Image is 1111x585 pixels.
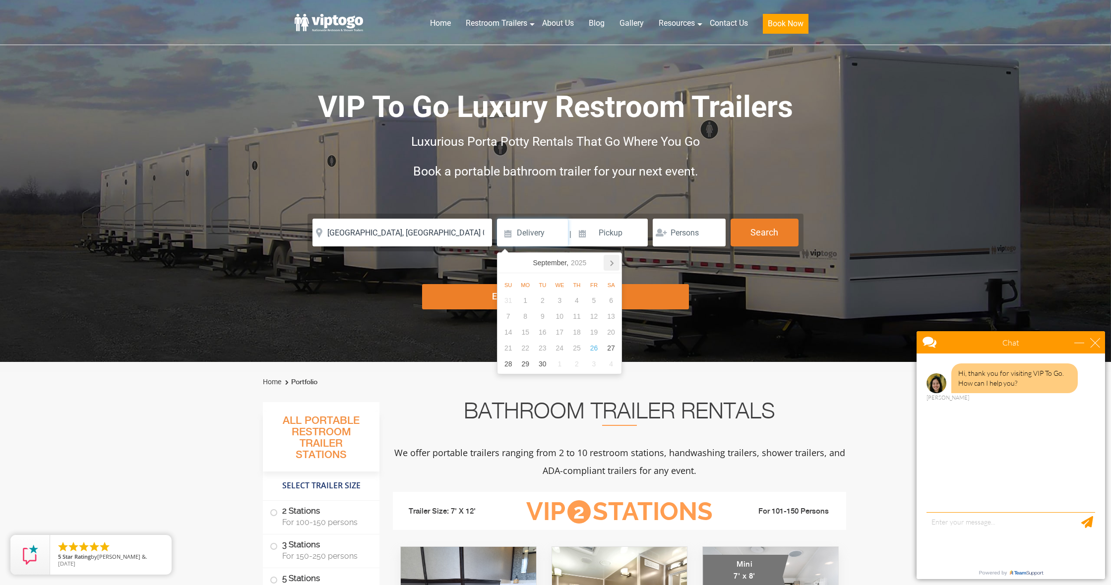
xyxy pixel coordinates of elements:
div: 11 [568,308,586,324]
div: 16 [534,324,552,340]
div: 10 [551,308,568,324]
div: 7 [499,308,517,324]
label: 2 Stations [270,501,372,531]
div: 30 [534,356,552,372]
span: For 150-250 persons [282,551,368,561]
li: Portfolio [283,376,317,388]
a: Book Now [755,12,816,40]
div: 5 [585,292,603,308]
div: Fr [585,279,603,291]
span: [PERSON_NAME] &. [97,553,147,560]
div: Sa [603,279,620,291]
div: Mo [517,279,534,291]
span: [DATE] [58,560,75,567]
div: 26 [585,340,603,356]
li:  [57,541,69,553]
span: Star Rating [62,553,91,560]
div: We [551,279,568,291]
span: Book a portable bathroom trailer for your next event. [413,164,698,178]
div: 27 [603,340,620,356]
input: Persons [653,219,726,246]
div: 4 [568,292,586,308]
h4: Select Trailer Size [263,476,379,495]
a: Gallery [612,12,651,34]
div: 21 [499,340,517,356]
li: Trailer Size: 7' X 12' [400,497,511,526]
button: Search [731,219,799,246]
div: 2 [568,356,586,372]
div: 8 [517,308,534,324]
span: 2 [567,500,591,524]
li: For 101-150 Persons [728,506,839,518]
div: 20 [603,324,620,340]
div: Th [568,279,586,291]
input: Where do you need your restroom? [312,219,492,246]
iframe: Live Chat Box [911,325,1111,585]
a: Home [263,378,281,386]
div: 3 [551,292,568,308]
li:  [67,541,79,553]
div: 1 [517,292,534,308]
div: 25 [568,340,586,356]
div: 23 [534,340,552,356]
span: 5 [58,553,61,560]
div: 28 [499,356,517,372]
div: 24 [551,340,568,356]
span: by [58,554,164,561]
div: Tu [534,279,552,291]
div: Explore Restroom Trailers [422,284,689,309]
div: 12 [585,308,603,324]
div: 6 [603,292,620,308]
span: VIP To Go Luxury Restroom Trailers [318,89,793,124]
input: Delivery [497,219,568,246]
div: 9 [534,308,552,324]
div: 1 [551,356,568,372]
span: | [569,219,571,250]
div: 29 [517,356,534,372]
h2: Bathroom Trailer Rentals [393,402,846,426]
a: About Us [535,12,581,34]
div: 17 [551,324,568,340]
img: Review Rating [20,545,40,565]
div: 19 [585,324,603,340]
a: Blog [581,12,612,34]
div: 3 [585,356,603,372]
a: Home [423,12,458,34]
li:  [88,541,100,553]
div: Su [499,279,517,291]
div: 31 [499,292,517,308]
div: 18 [568,324,586,340]
li:  [78,541,90,553]
i: 2025 [571,257,586,269]
h3: VIP Stations [511,498,728,526]
div: 4 [603,356,620,372]
div: 2 [534,292,552,308]
h3: All Portable Restroom Trailer Stations [263,412,379,471]
a: Resources [651,12,702,34]
div: 15 [517,324,534,340]
input: Pickup [572,219,648,246]
div: 13 [603,308,620,324]
span: For 100-150 persons [282,518,368,527]
label: 3 Stations [270,534,372,565]
span: Luxurious Porta Potty Rentals That Go Where You Go [411,134,700,149]
p: We offer portable trailers ranging from 2 to 10 restroom stations, handwashing trailers, shower t... [393,444,846,479]
div: 14 [499,324,517,340]
a: Restroom Trailers [458,12,535,34]
div: 22 [517,340,534,356]
a: Contact Us [702,12,755,34]
button: Book Now [763,14,808,34]
div: September, [529,255,591,271]
li:  [99,541,111,553]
